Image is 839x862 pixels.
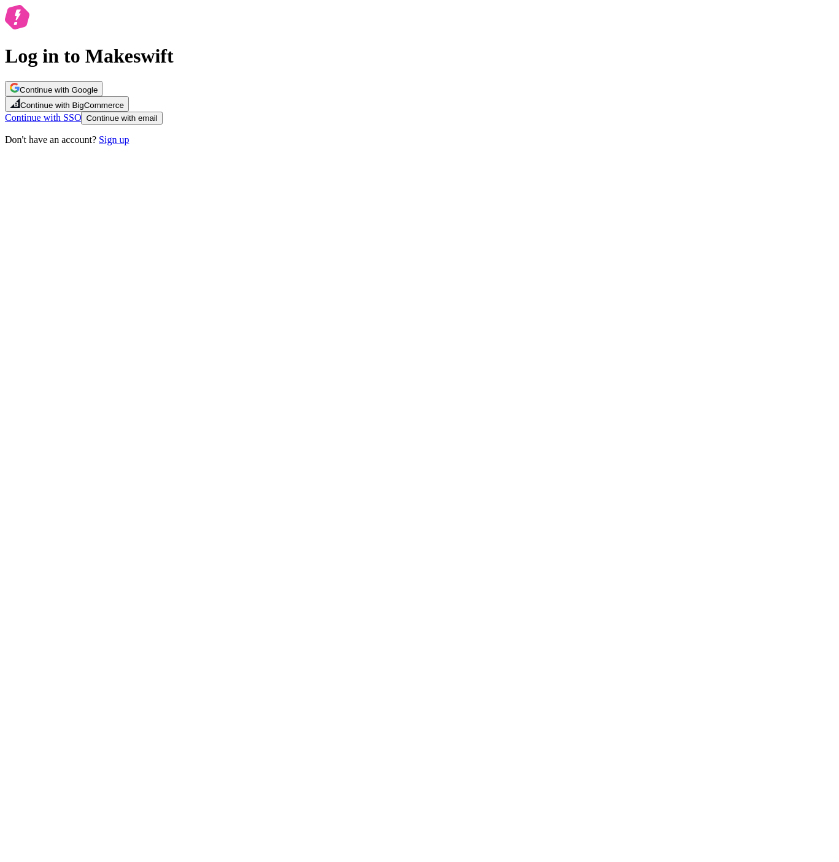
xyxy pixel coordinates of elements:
[20,85,98,94] span: Continue with Google
[81,112,162,125] button: Continue with email
[5,112,81,123] a: Continue with SSO
[5,96,129,112] button: Continue with BigCommerce
[86,114,157,123] span: Continue with email
[5,45,834,67] h1: Log in to Makeswift
[5,81,102,96] button: Continue with Google
[99,134,129,145] a: Sign up
[5,134,834,145] p: Don't have an account?
[20,101,124,110] span: Continue with BigCommerce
